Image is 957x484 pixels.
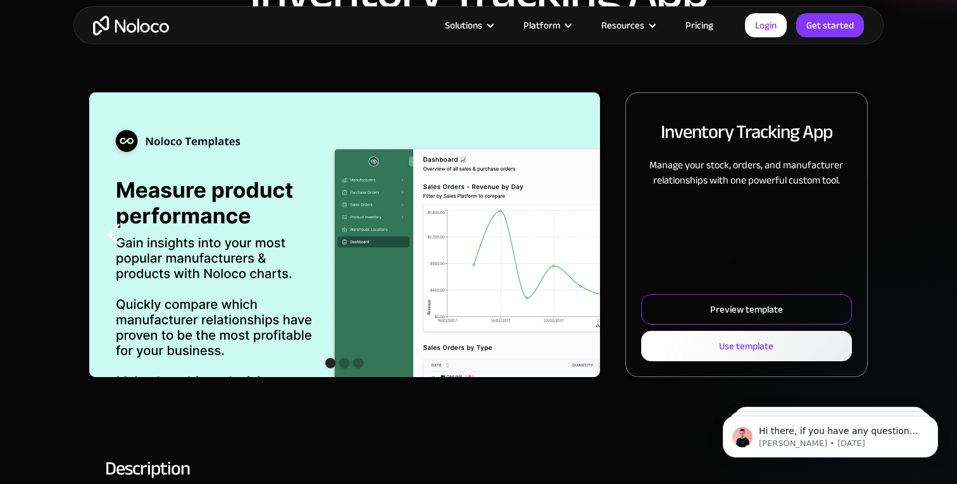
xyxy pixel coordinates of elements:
div: Platform [523,17,560,34]
div: Show slide 1 of 3 [325,358,335,368]
div: Solutions [429,17,508,34]
a: Use template [641,331,852,361]
div: Preview template [710,301,783,318]
div: previous slide [89,92,140,377]
p: Manage your stock, orders, and manufacturer relationships with one powerful custom tool. [641,158,852,188]
div: Platform [508,17,585,34]
div: Show slide 2 of 3 [339,358,349,368]
div: carousel [89,92,600,377]
div: Resources [585,17,670,34]
iframe: Intercom notifications message [704,389,957,478]
div: Resources [601,17,644,34]
a: Preview template [641,294,852,325]
a: Login [745,13,787,37]
div: Use template [719,338,773,354]
a: Pricing [670,17,729,34]
a: Get started [796,13,864,37]
h2: Inventory Tracking App [661,118,832,145]
div: Solutions [445,17,482,34]
div: next slide [549,92,600,377]
div: Show slide 3 of 3 [353,358,363,368]
h2: Description [105,462,852,474]
div: 3 of 3 [89,92,600,377]
a: home [93,16,169,35]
